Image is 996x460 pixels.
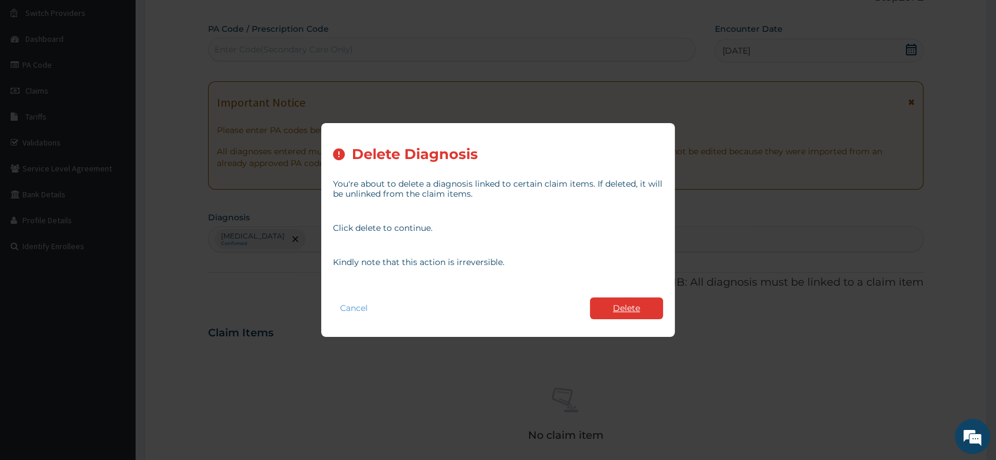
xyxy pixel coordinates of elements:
p: Click delete to continue. [333,223,663,233]
textarea: Type your message and hit 'Enter' [6,322,225,363]
span: We're online! [68,148,163,267]
p: You're about to delete a diagnosis linked to certain claim items. If deleted, it will be unlinked... [333,179,663,199]
p: Kindly note that this action is irreversible. [333,257,663,267]
h2: Delete Diagnosis [352,147,478,163]
div: Chat with us now [61,66,198,81]
button: Delete [590,297,663,319]
img: d_794563401_company_1708531726252_794563401 [22,59,48,88]
div: Minimize live chat window [193,6,222,34]
button: Cancel [333,300,375,317]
